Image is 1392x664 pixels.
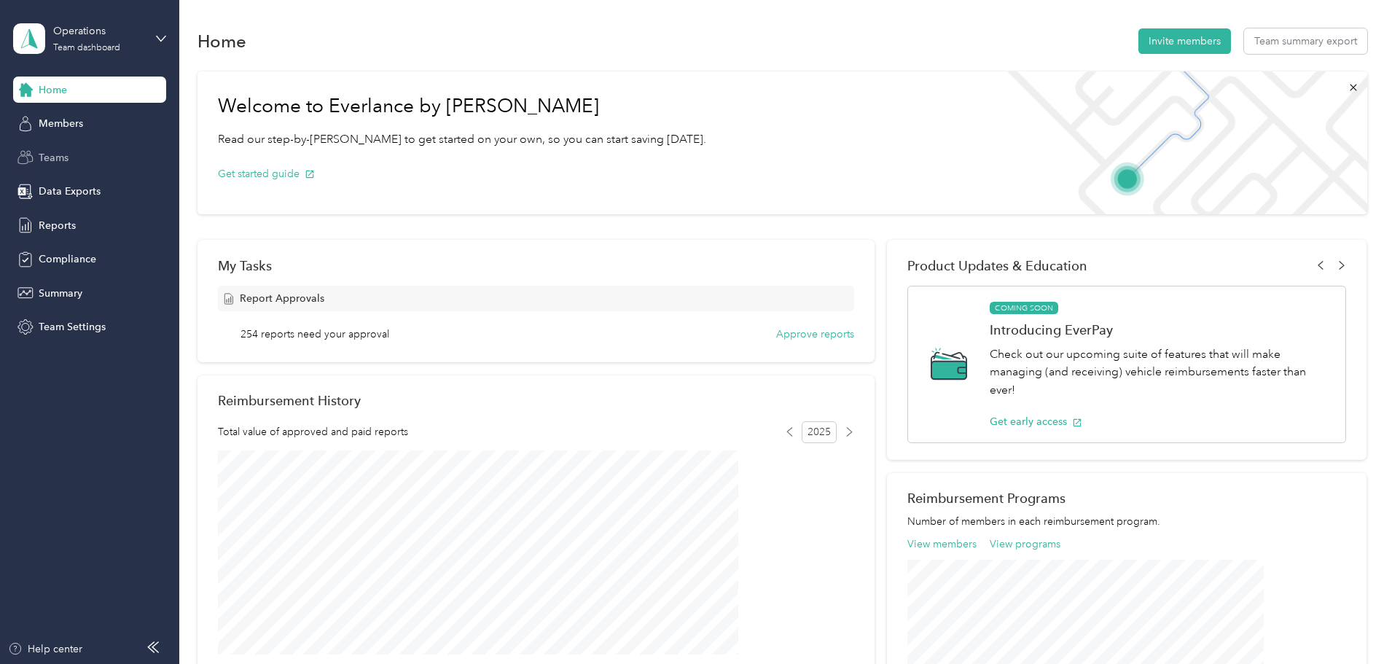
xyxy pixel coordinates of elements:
span: Report Approvals [240,291,324,306]
div: My Tasks [218,258,854,273]
button: View members [907,536,977,552]
iframe: Everlance-gr Chat Button Frame [1310,582,1392,664]
span: Members [39,116,83,131]
div: Operations [53,23,144,39]
span: COMING SOON [990,302,1058,315]
h1: Home [198,34,246,49]
button: Approve reports [776,327,854,342]
button: Get started guide [218,166,315,181]
span: Total value of approved and paid reports [218,424,408,440]
button: Help center [8,641,82,657]
span: Team Settings [39,319,106,335]
span: Reports [39,218,76,233]
h1: Welcome to Everlance by [PERSON_NAME] [218,95,706,118]
span: 254 reports need your approval [241,327,389,342]
p: Check out our upcoming suite of features that will make managing (and receiving) vehicle reimburs... [990,345,1330,399]
img: Welcome to everlance [993,71,1366,214]
h1: Introducing EverPay [990,322,1330,337]
button: Get early access [990,414,1082,429]
span: 2025 [802,421,837,443]
span: Summary [39,286,82,301]
button: Team summary export [1244,28,1367,54]
span: Teams [39,150,69,165]
span: Data Exports [39,184,101,199]
span: Compliance [39,251,96,267]
span: Home [39,82,67,98]
p: Read our step-by-[PERSON_NAME] to get started on your own, so you can start saving [DATE]. [218,130,706,149]
span: Product Updates & Education [907,258,1087,273]
p: Number of members in each reimbursement program. [907,514,1346,529]
button: Invite members [1138,28,1231,54]
h2: Reimbursement History [218,393,361,408]
div: Team dashboard [53,44,120,52]
h2: Reimbursement Programs [907,491,1346,506]
button: View programs [990,536,1060,552]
